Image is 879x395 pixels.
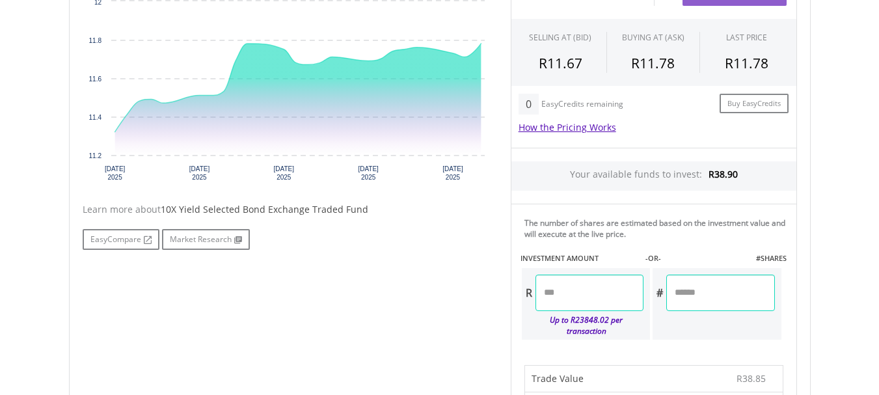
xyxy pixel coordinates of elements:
a: How the Pricing Works [519,121,616,133]
div: Your available funds to invest: [511,161,796,191]
div: Up to R23848.02 per transaction [522,311,644,340]
div: EasyCredits remaining [541,100,623,111]
a: Buy EasyCredits [720,94,789,114]
text: 11.8 [88,37,101,44]
div: Learn more about [83,203,491,216]
div: SELLING AT (BID) [529,32,591,43]
span: Trade Value [532,372,584,385]
text: [DATE] 2025 [358,165,379,181]
div: 0 [519,94,539,115]
label: #SHARES [756,253,787,264]
text: 11.6 [88,75,101,83]
text: [DATE] 2025 [442,165,463,181]
span: 10X Yield Selected Bond Exchange Traded Fund [161,203,368,215]
span: R11.78 [631,54,675,72]
label: -OR- [645,253,661,264]
span: R38.90 [709,168,738,180]
text: [DATE] 2025 [189,165,210,181]
a: Market Research [162,229,250,250]
div: R [522,275,535,311]
span: R38.85 [737,372,766,385]
div: The number of shares are estimated based on the investment value and will execute at the live price. [524,217,791,239]
a: EasyCompare [83,229,159,250]
text: 11.4 [88,114,101,121]
span: BUYING AT (ASK) [622,32,684,43]
span: R11.67 [539,54,582,72]
text: 11.2 [88,152,101,159]
span: R11.78 [725,54,768,72]
label: INVESTMENT AMOUNT [521,253,599,264]
div: # [653,275,666,311]
text: [DATE] 2025 [104,165,125,181]
div: LAST PRICE [726,32,767,43]
text: [DATE] 2025 [273,165,294,181]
